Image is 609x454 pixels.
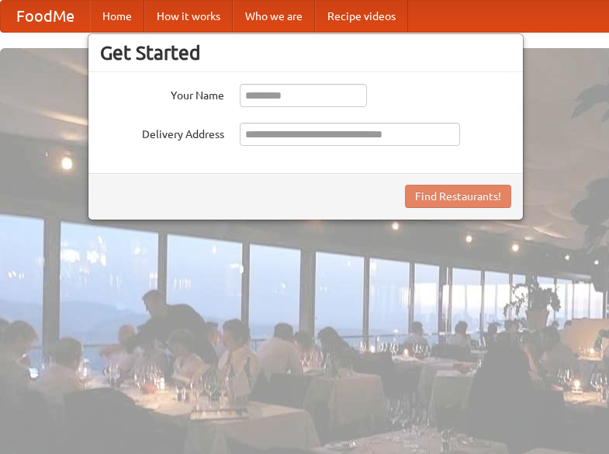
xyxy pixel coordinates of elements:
[90,1,144,32] a: Home
[233,1,315,32] a: Who we are
[100,41,511,64] h3: Get Started
[100,84,224,103] label: Your Name
[405,185,511,208] button: Find Restaurants!
[315,1,408,32] a: Recipe videos
[100,123,224,142] label: Delivery Address
[144,1,233,32] a: How it works
[1,1,90,32] a: FoodMe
